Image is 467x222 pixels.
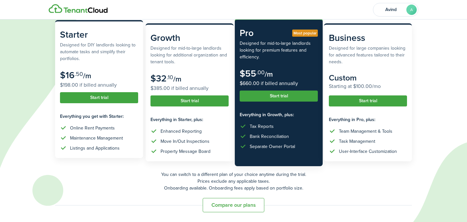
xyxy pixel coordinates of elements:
button: Start trial [329,95,407,106]
subscription-pricing-card-title: Business [329,31,407,45]
subscription-pricing-card-price-amount: Custom [329,72,357,84]
subscription-pricing-card-price-cents: .10 [167,73,173,81]
div: Property Message Board [161,148,210,155]
subscription-pricing-card-features-title: Everything you get with Starter: [60,113,138,120]
subscription-pricing-card-price-amount: $32 [150,72,167,85]
subscription-pricing-card-features-title: Everything in Growth, plus: [240,111,318,118]
subscription-pricing-card-price-amount: $55 [240,67,256,80]
div: User-Interface Customization [339,148,397,155]
subscription-pricing-card-price-annual: $385.00 if billed annually [150,84,229,92]
p: You can switch to a different plan of your choice anytime during the trial. Prices exclude any ap... [55,171,412,191]
div: Task Management [339,138,375,145]
subscription-pricing-card-price-cents: .50 [75,70,83,78]
span: Avind [378,7,404,12]
subscription-pricing-card-title: Pro [240,26,318,40]
div: Listings and Applications [70,145,120,152]
subscription-pricing-card-features-title: Everything in Starter, plus: [150,116,229,123]
div: Move In/Out Inspections [161,138,210,145]
button: Compare our plans [203,198,264,212]
subscription-pricing-card-price-period: /m [173,74,181,84]
div: Bank Reconciliation [250,133,289,140]
div: Team Management & Tools [339,128,392,135]
subscription-pricing-card-description: Designed for large companies looking for advanced features tailored to their needs. [329,45,407,65]
button: Start trial [240,91,318,102]
subscription-pricing-card-price-period: /m [265,69,273,80]
div: Enhanced Reporting [161,128,202,135]
subscription-pricing-card-price-amount: $16 [60,68,75,82]
div: Tax Reports [250,123,274,130]
subscription-pricing-card-price-annual: $198.00 if billed annually [60,81,138,89]
button: Open menu [373,3,418,17]
subscription-pricing-card-price-annual: Starting at $100.00/mo [329,82,407,90]
subscription-pricing-card-price-annual: $660.00 if billed annually [240,80,318,87]
button: Start trial [60,92,138,103]
subscription-pricing-card-description: Designed for mid-to-large landlords looking for additional organization and tenant tools. [150,45,229,65]
subscription-pricing-card-title: Growth [150,31,229,45]
div: Maintenance Management [70,135,123,142]
subscription-pricing-card-description: Designed for mid-to-large landlords looking for premium features and efficiency. [240,40,318,60]
div: Separate Owner Portal [250,143,295,150]
subscription-pricing-card-description: Designed for DIY landlords looking to automate tasks and simplify their portfolios. [60,42,138,62]
subscription-pricing-card-title: Starter [60,28,138,42]
span: Most popular [293,30,317,36]
subscription-pricing-card-price-cents: .00 [256,68,265,77]
img: Logo [49,4,108,13]
subscription-pricing-card-features-title: Everything in Pro, plus: [329,116,407,123]
button: Start trial [150,95,229,106]
div: Online Rent Payments [70,125,115,131]
subscription-pricing-card-price-period: /m [83,70,91,81]
avatar-text: A [406,5,417,15]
